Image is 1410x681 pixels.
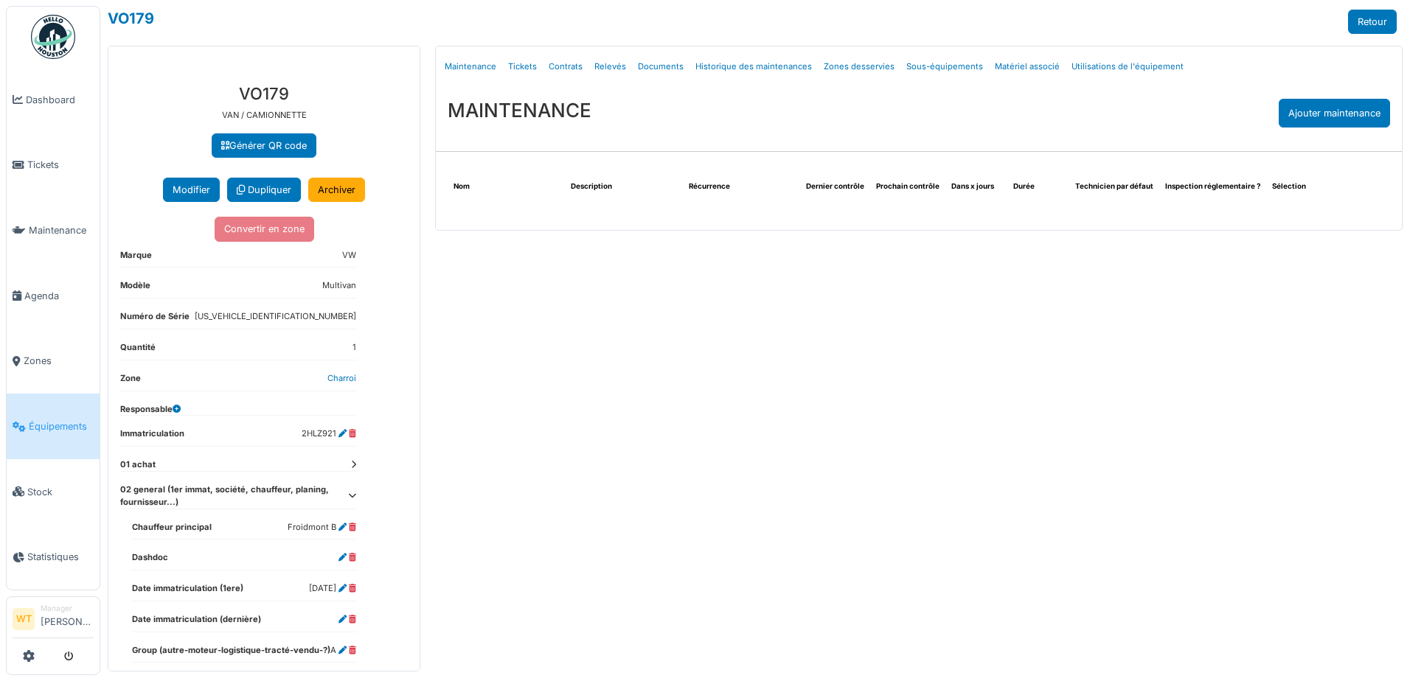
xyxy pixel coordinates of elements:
dt: 01 achat [120,458,356,471]
th: Description [565,175,682,198]
a: WT Manager[PERSON_NAME] [13,603,94,638]
a: Archiver [308,178,365,202]
a: Retour [1348,10,1397,34]
span: Zones [24,354,94,368]
div: Ajouter maintenance [1279,99,1390,128]
a: Dashboard [7,67,100,133]
dt: Immatriculation [120,427,184,446]
a: Stock [7,459,100,525]
a: Contrats [543,49,588,84]
dd: Multivan [322,279,356,292]
dd: [US_VEHICLE_IDENTIFICATION_NUMBER] [195,310,356,323]
a: Sous-équipements [900,49,989,84]
a: Maintenance [7,198,100,263]
dd: VW [342,249,356,262]
p: VAN / CAMIONNETTE [120,109,408,122]
h3: VO179 [120,84,408,103]
dt: Dashdoc [132,551,168,570]
th: Récurrence [683,175,800,198]
button: Modifier [163,178,220,202]
h3: MAINTENANCE [448,99,591,122]
a: Statistiques [7,525,100,590]
a: VO179 [108,10,154,27]
a: Charroi [327,373,356,383]
a: Zones desservies [818,49,900,84]
dd: [DATE] [309,582,356,595]
dt: Numéro de Série [120,310,190,329]
th: Prochain contrôle [870,175,945,198]
span: Stock [27,485,94,499]
span: Équipements [29,419,94,433]
li: WT [13,608,35,630]
dd: A [330,644,356,657]
span: Maintenance [29,223,94,237]
a: Générer QR code [212,133,316,158]
li: [PERSON_NAME] [41,603,94,635]
a: Relevés [588,49,632,84]
span: Dashboard [26,93,94,107]
th: Dernier contrôle [800,175,870,198]
img: Badge_color-CXgf-gQk.svg [31,15,75,59]
span: Statistiques [27,550,94,564]
div: Manager [41,603,94,614]
th: Inspection réglementaire ? [1159,175,1266,198]
th: Sélection [1266,175,1328,198]
a: Zones [7,329,100,394]
dt: Date immatriculation (1ere) [132,582,243,601]
span: Agenda [24,289,94,303]
span: Tickets [27,158,94,172]
th: Dans x jours [945,175,1007,198]
a: Dupliquer [227,178,301,202]
th: Technicien par défaut [1069,175,1159,198]
a: Documents [632,49,690,84]
dd: 2HLZ921 [302,427,356,440]
a: Tickets [502,49,543,84]
dt: Date immatriculation (dernière) [132,613,261,632]
a: Agenda [7,263,100,329]
a: Équipements [7,394,100,459]
dt: Zone [120,372,141,391]
dt: Modèle [120,279,150,298]
dt: 02 general (1er immat, société, chauffeur, planing, fournisseur...) [120,483,356,509]
th: Nom [448,175,565,198]
dt: Group (autre-moteur-logistique-tracté-vendu-?) [132,644,330,663]
a: Maintenance [439,49,502,84]
dt: Responsable [120,403,181,416]
dt: Marque [120,249,152,268]
a: Matériel associé [989,49,1066,84]
th: Durée [1007,175,1069,198]
dt: Quantité [120,341,156,360]
dt: Chauffeur principal [132,521,212,539]
a: Tickets [7,133,100,198]
a: Historique des maintenances [690,49,818,84]
a: Utilisations de l'équipement [1066,49,1190,84]
dd: 1 [352,341,356,354]
dd: Froidmont B [288,521,356,534]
